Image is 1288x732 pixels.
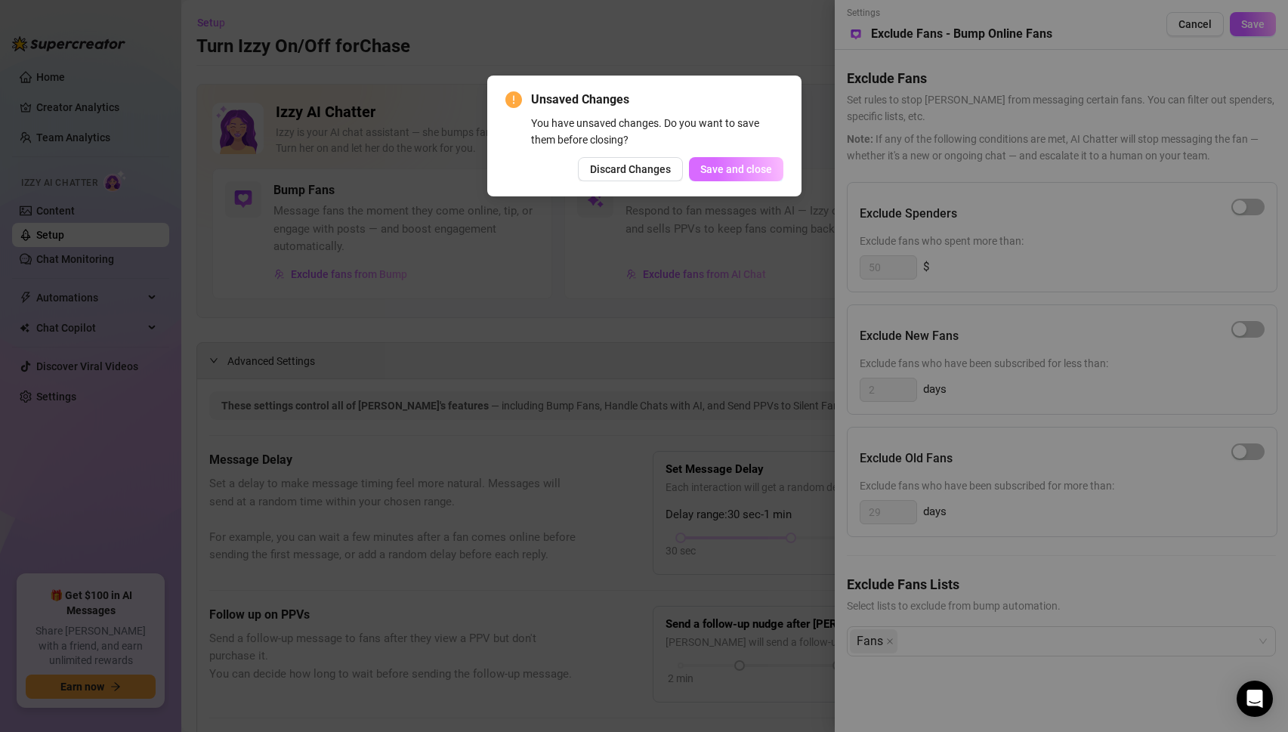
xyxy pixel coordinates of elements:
[531,91,783,109] span: Unsaved Changes
[590,163,671,175] span: Discard Changes
[1237,681,1273,717] div: Open Intercom Messenger
[700,163,772,175] span: Save and close
[505,91,522,108] span: exclamation-circle
[531,115,783,148] div: You have unsaved changes. Do you want to save them before closing?
[578,157,683,181] button: Discard Changes
[689,157,783,181] button: Save and close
